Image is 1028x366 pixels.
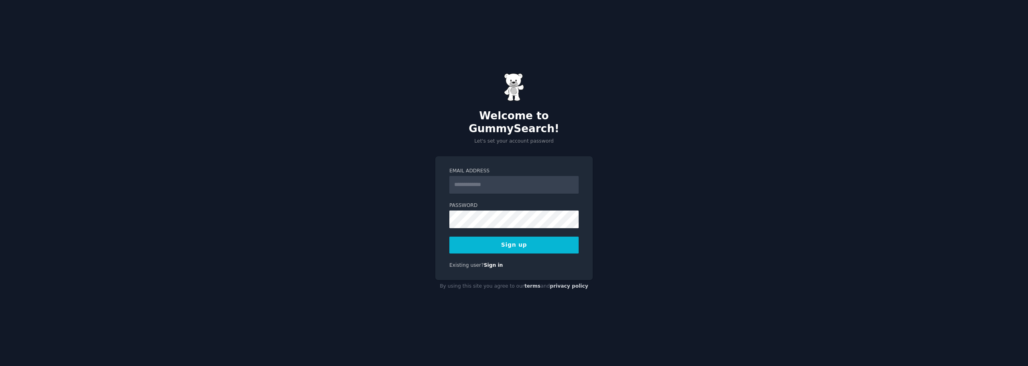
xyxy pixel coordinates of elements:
[524,283,541,289] a: terms
[484,262,503,268] a: Sign in
[435,110,593,135] h2: Welcome to GummySearch!
[449,262,484,268] span: Existing user?
[435,280,593,293] div: By using this site you agree to our and
[504,73,524,101] img: Gummy Bear
[449,168,579,175] label: Email Address
[550,283,588,289] a: privacy policy
[449,237,579,254] button: Sign up
[435,138,593,145] p: Let's set your account password
[449,202,579,209] label: Password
